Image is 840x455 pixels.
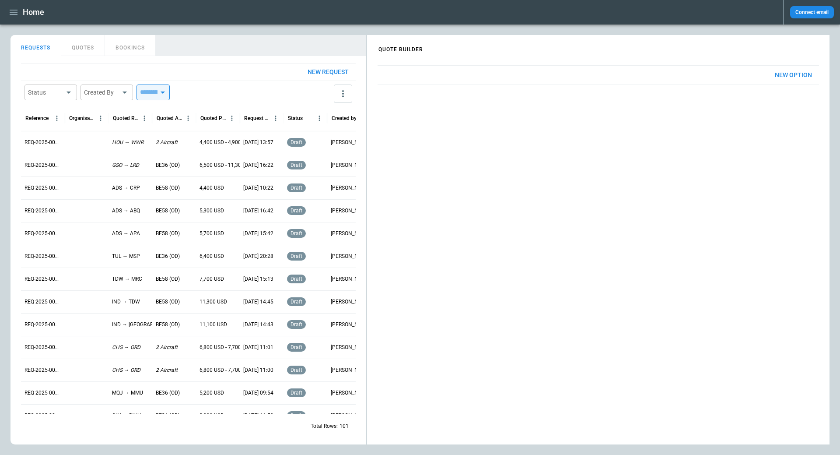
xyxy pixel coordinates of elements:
span: draft [289,208,304,214]
p: HOU → WWR [112,139,143,146]
p: [PERSON_NAME] [331,298,367,306]
button: BOOKINGS [105,35,156,56]
p: 7,700 USD [199,275,224,283]
p: REQ-2025-000242 [24,367,61,374]
button: Quoted Price column menu [226,113,238,124]
p: [DATE] 09:54 [243,389,273,397]
p: REQ-2025-000241 [24,389,61,397]
p: BE36 (OD) [156,389,180,397]
button: New Option [768,66,819,85]
button: Status column menu [314,113,325,124]
p: REQ-2025-000243 [24,344,61,351]
p: MQJ → MMU [112,389,143,397]
p: GSO → LRD [112,162,139,169]
h1: Home [23,7,44,18]
div: Request Created At (UTC-05:00) [244,115,270,121]
div: Reference [25,115,49,121]
p: 5,200 USD [199,389,224,397]
p: [DATE] 16:42 [243,207,273,215]
span: draft [289,390,304,396]
p: [DATE] 20:28 [243,253,273,260]
p: [PERSON_NAME] [331,139,367,146]
p: TDW → MRC [112,275,142,283]
div: Created By [84,88,119,97]
p: BE58 (OD) [156,275,180,283]
p: REQ-2025-000249 [24,207,61,215]
p: [PERSON_NAME] [331,184,367,192]
div: Status [28,88,63,97]
span: draft [289,299,304,305]
p: [DATE] 13:57 [243,139,273,146]
p: IND → TDW [112,298,140,306]
p: BE58 (OD) [156,207,180,215]
p: [DATE] 15:42 [243,230,273,237]
p: ADS → ABQ [112,207,140,215]
p: [DATE] 16:22 [243,162,273,169]
p: BE58 (OD) [156,184,180,192]
p: 6,800 USD - 7,700 USD [199,367,252,374]
p: CHS → ORD [112,367,140,374]
button: Reference column menu [51,113,63,124]
p: REQ-2025-000251 [24,162,61,169]
p: 6,400 USD [199,253,224,260]
p: [PERSON_NAME] [331,207,367,215]
p: 5,700 USD [199,230,224,237]
p: [PERSON_NAME] [331,275,367,283]
p: [PERSON_NAME] [331,253,367,260]
div: Status [288,115,303,121]
p: BE58 (OD) [156,230,180,237]
div: Quoted Route [113,115,139,121]
button: Organisation column menu [95,113,106,124]
p: [PERSON_NAME] [331,321,367,328]
span: draft [289,321,304,328]
p: [PERSON_NAME] [331,162,367,169]
button: New request [301,63,356,81]
p: [DATE] 15:13 [243,275,273,283]
p: 2 Aircraft [156,367,178,374]
p: Total Rows: [311,423,338,430]
p: IND → [GEOGRAPHIC_DATA] [112,321,179,328]
p: [PERSON_NAME] [331,367,367,374]
span: draft [289,230,304,236]
p: BE36 (OD) [156,253,180,260]
button: Request Created At (UTC-05:00) column menu [270,113,281,124]
button: Quoted Aircraft column menu [182,113,194,124]
span: draft [289,344,304,350]
p: 2 Aircraft [156,139,178,146]
p: [DATE] 11:00 [243,367,273,374]
button: REQUESTS [10,35,61,56]
p: [DATE] 14:45 [243,298,273,306]
span: draft [289,367,304,373]
button: Quoted Route column menu [139,113,150,124]
p: REQ-2025-000252 [24,139,61,146]
div: scrollable content [367,58,829,92]
p: REQ-2025-000247 [24,253,61,260]
div: Organisation [69,115,95,121]
p: TUL → MSP [112,253,140,260]
span: draft [289,185,304,191]
div: Quoted Price [200,115,226,121]
p: REQ-2025-000246 [24,275,61,283]
span: draft [289,139,304,145]
p: 101 [339,423,349,430]
p: ADS → APA [112,230,140,237]
p: [PERSON_NAME] [331,344,367,351]
button: QUOTES [61,35,105,56]
p: REQ-2025-000248 [24,230,61,237]
p: 4,400 USD [199,184,224,192]
p: BE58 (OD) [156,321,180,328]
p: 5,300 USD [199,207,224,215]
button: Connect email [790,6,834,18]
span: draft [289,162,304,168]
p: CHS → ORD [112,344,140,351]
span: draft [289,253,304,259]
p: REQ-2025-000245 [24,298,61,306]
span: draft [289,276,304,282]
p: [PERSON_NAME] [331,230,367,237]
p: 6,500 USD - 11,300 USD [199,162,255,169]
div: Quoted Aircraft [157,115,182,121]
div: Created by [332,115,357,121]
p: [PERSON_NAME] [331,389,367,397]
p: REQ-2025-000250 [24,184,61,192]
p: 4,400 USD - 4,900 USD [199,139,252,146]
